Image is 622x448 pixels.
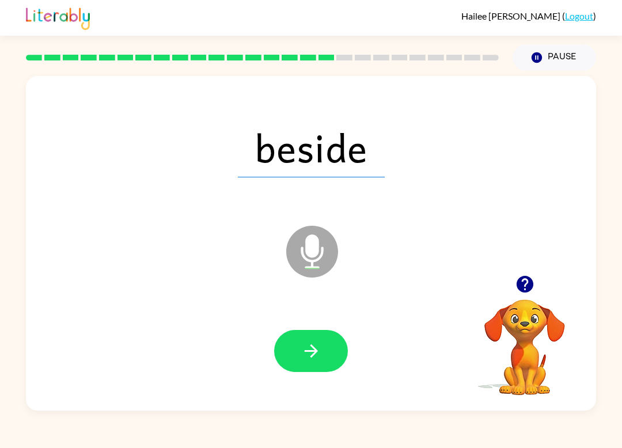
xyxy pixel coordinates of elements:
div: ( ) [461,10,596,21]
span: Hailee [PERSON_NAME] [461,10,562,21]
a: Logout [565,10,593,21]
video: Your browser must support playing .mp4 files to use Literably. Please try using another browser. [467,282,582,397]
img: Literably [26,5,90,30]
span: beside [238,117,385,177]
button: Pause [513,44,596,71]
